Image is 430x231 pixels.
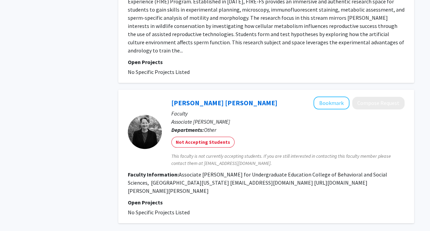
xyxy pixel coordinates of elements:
span: No Specific Projects Listed [128,68,190,75]
span: This faculty is not currently accepting students. If you are still interested in contacting this ... [171,153,405,167]
fg-read-more: Associate [PERSON_NAME] for Undergraduate Education College of Behavioral and Social Sciences, [G... [128,171,387,194]
a: [PERSON_NAME] [PERSON_NAME] [171,98,277,107]
span: Other [204,126,216,133]
b: Faculty Information: [128,171,179,178]
p: Open Projects [128,58,405,66]
p: Faculty [171,109,405,118]
button: Add Katherine Ford Russell to Bookmarks [313,96,349,109]
span: No Specific Projects Listed [128,209,190,216]
p: Open Projects [128,198,405,206]
mat-chip: Not Accepting Students [171,137,235,148]
b: Departments: [171,126,204,133]
iframe: Chat [5,200,29,226]
p: Associate [PERSON_NAME] [171,118,405,126]
button: Compose Request to Katherine Ford Russell [352,97,405,109]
